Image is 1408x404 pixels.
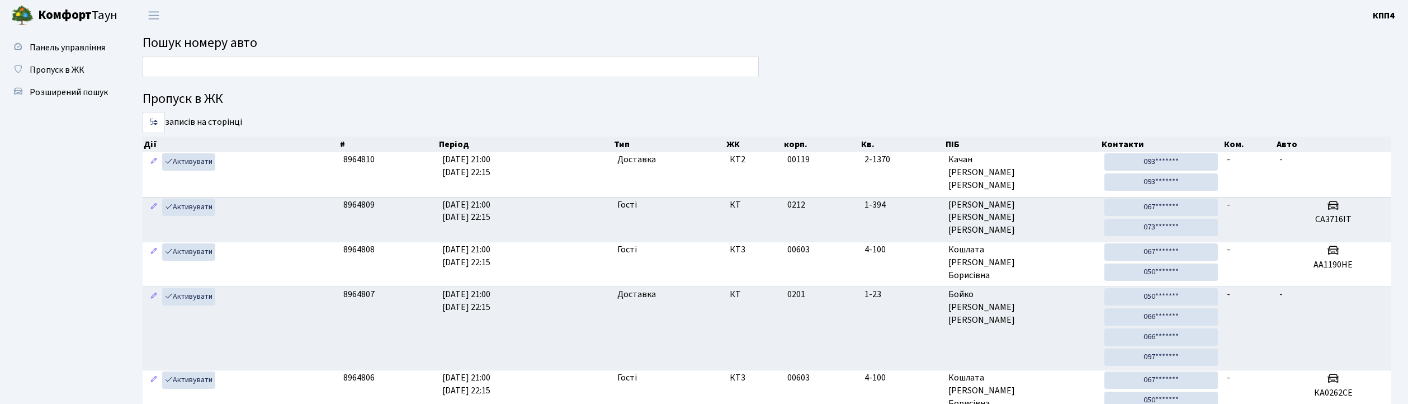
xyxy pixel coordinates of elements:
span: 0201 [787,288,805,300]
span: 2-1370 [864,153,939,166]
b: КПП4 [1373,10,1395,22]
a: Розширений пошук [6,81,117,104]
span: Пропуск в ЖК [30,64,84,76]
span: Доставка [617,153,656,166]
th: # [339,137,438,152]
span: 1-394 [864,199,939,212]
span: 4-100 [864,243,939,256]
a: Активувати [162,288,215,306]
span: Гості [617,199,637,212]
span: 8964806 [343,372,375,384]
b: Комфорт [38,6,92,24]
span: 4-100 [864,372,939,384]
span: [DATE] 21:00 [DATE] 22:15 [442,372,490,397]
span: - [1279,153,1283,166]
span: 00119 [787,153,810,166]
th: Контакти [1100,137,1223,152]
span: 8964810 [343,153,375,166]
span: Бойко [PERSON_NAME] [PERSON_NAME] [948,288,1095,327]
th: Авто [1275,137,1392,152]
h5: КА0262СЕ [1279,388,1387,398]
a: Активувати [162,153,215,171]
span: - [1227,243,1230,256]
a: Редагувати [147,288,160,306]
a: Редагувати [147,243,160,261]
a: КПП4 [1373,9,1395,22]
span: 8964808 [343,243,375,256]
h5: АА1190НЕ [1279,260,1387,270]
select: записів на сторінці [143,112,165,133]
h4: Пропуск в ЖК [143,91,1391,107]
span: КТ3 [730,372,778,384]
span: КТ [730,288,778,301]
a: Активувати [162,243,215,261]
a: Редагувати [147,153,160,171]
span: [DATE] 21:00 [DATE] 22:15 [442,199,490,224]
span: КТ3 [730,243,778,256]
span: Панель управління [30,41,105,54]
span: Пошук номеру авто [143,33,257,53]
span: - [1279,288,1283,300]
span: 1-23 [864,288,939,301]
th: Тип [613,137,725,152]
th: Період [438,137,613,152]
span: 00603 [787,243,810,256]
span: Кошлата [PERSON_NAME] Борисівна [948,243,1095,282]
a: Панель управління [6,36,117,59]
a: Активувати [162,199,215,216]
a: Активувати [162,372,215,389]
th: Ком. [1223,137,1275,152]
a: Пропуск в ЖК [6,59,117,81]
img: logo.png [11,4,34,27]
span: 0212 [787,199,805,211]
span: - [1227,199,1230,211]
span: [DATE] 21:00 [DATE] 22:15 [442,243,490,269]
span: [DATE] 21:00 [DATE] 22:15 [442,288,490,313]
span: Гості [617,243,637,256]
h5: CA3716IТ [1279,214,1387,225]
th: корп. [783,137,860,152]
span: КТ2 [730,153,778,166]
th: ПІБ [944,137,1100,152]
span: 8964807 [343,288,375,300]
span: - [1227,288,1230,300]
span: 00603 [787,372,810,384]
span: [DATE] 21:00 [DATE] 22:15 [442,153,490,178]
button: Переключити навігацію [140,6,168,25]
th: Дії [143,137,339,152]
span: - [1227,153,1230,166]
input: Пошук [143,56,759,77]
span: Качан [PERSON_NAME] [PERSON_NAME] [948,153,1095,192]
a: Редагувати [147,199,160,216]
span: Гості [617,372,637,384]
span: Доставка [617,288,656,301]
a: Редагувати [147,372,160,389]
span: [PERSON_NAME] [PERSON_NAME] [PERSON_NAME] [948,199,1095,237]
span: 8964809 [343,199,375,211]
th: ЖК [725,137,783,152]
span: Розширений пошук [30,86,108,98]
span: - [1227,372,1230,384]
span: Таун [38,6,117,25]
th: Кв. [860,137,944,152]
label: записів на сторінці [143,112,242,133]
span: КТ [730,199,778,212]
